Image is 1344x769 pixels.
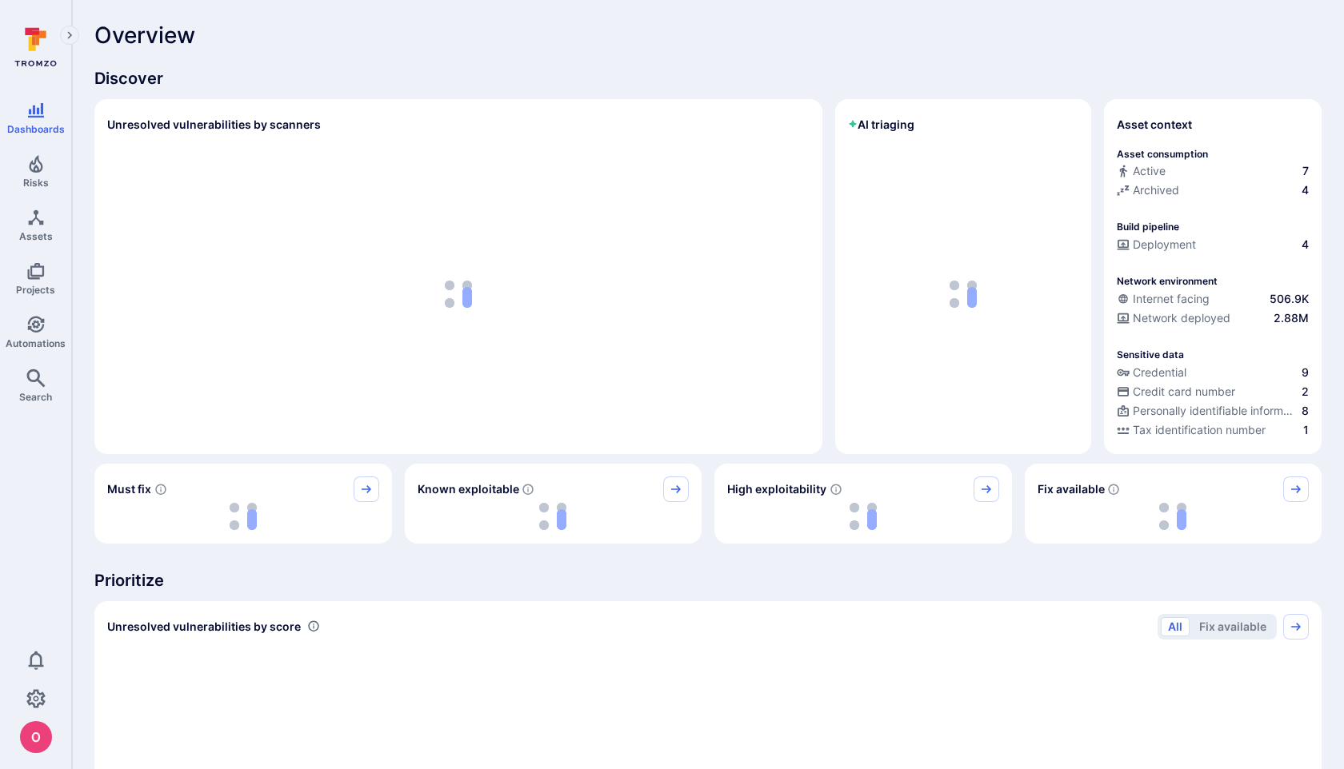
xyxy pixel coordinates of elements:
div: loading spinner [1038,502,1310,531]
div: Number of vulnerabilities in status 'Open' 'Triaged' and 'In process' grouped by score [307,618,320,635]
div: Evidence that the asset is packaged and deployed somewhere [1117,310,1309,329]
img: Loading... [230,503,257,530]
span: Credit card number [1133,384,1235,400]
button: Fix available [1192,617,1274,636]
span: 7 [1302,163,1309,179]
span: Discover [94,67,1322,90]
span: Credential [1133,365,1186,381]
h2: AI triaging [848,117,914,133]
a: Deployment4 [1117,237,1309,253]
div: Network deployed [1117,310,1230,326]
div: Archived [1117,182,1179,198]
span: Fix available [1038,481,1105,497]
div: loading spinner [848,147,1078,441]
svg: Confirmed exploitable by KEV [522,483,534,496]
span: Known exploitable [418,481,519,497]
img: ACg8ocJcCe-YbLxGm5tc0PuNRxmgP8aEm0RBXn6duO8aeMVK9zjHhw=s96-c [20,721,52,753]
img: Loading... [950,281,977,308]
a: Internet facing506.9K [1117,291,1309,307]
span: 9 [1302,365,1309,381]
span: Internet facing [1133,291,1210,307]
img: Loading... [445,281,472,308]
span: Personally identifiable information (PII) [1133,403,1298,419]
span: Assets [19,230,53,242]
svg: EPSS score ≥ 0.7 [830,483,842,496]
div: loading spinner [107,502,379,531]
span: 1 [1303,422,1309,438]
span: 4 [1302,182,1309,198]
span: Prioritize [94,569,1322,592]
div: Active [1117,163,1166,179]
div: Configured deployment pipeline [1117,237,1309,256]
span: 4 [1302,237,1309,253]
h2: Unresolved vulnerabilities by scanners [107,117,321,133]
div: Internet facing [1117,291,1210,307]
img: Loading... [539,503,566,530]
div: Personally identifiable information (PII) [1117,403,1298,419]
span: 2.88M [1274,310,1309,326]
span: High exploitability [727,481,826,497]
a: Credit card number2 [1117,384,1309,400]
span: Active [1133,163,1166,179]
div: Tax identification number [1117,422,1266,438]
p: Network environment [1117,275,1218,287]
button: All [1161,617,1190,636]
div: Evidence indicative of processing tax identification numbers [1117,422,1309,441]
button: Expand navigation menu [60,26,79,45]
span: Archived [1133,182,1179,198]
span: 2 [1302,384,1309,400]
div: Credit card number [1117,384,1235,400]
svg: Vulnerabilities with fix available [1107,483,1120,496]
span: Projects [16,284,55,296]
span: Asset context [1117,117,1192,133]
div: Deployment [1117,237,1196,253]
span: Search [19,391,52,403]
i: Expand navigation menu [64,29,75,42]
svg: Risk score >=40 , missed SLA [154,483,167,496]
div: Code repository is archived [1117,182,1309,201]
div: Credential [1117,365,1186,381]
div: Evidence that an asset is internet facing [1117,291,1309,310]
div: Commits seen in the last 180 days [1117,163,1309,182]
span: Tax identification number [1133,422,1266,438]
span: Risks [23,177,49,189]
span: 8 [1302,403,1309,419]
span: Automations [6,337,66,349]
div: Evidence indicative of processing personally identifiable information [1117,403,1309,422]
div: Evidence indicative of handling user or service credentials [1117,365,1309,384]
a: Archived4 [1117,182,1309,198]
a: Tax identification number1 [1117,422,1309,438]
div: Must fix [94,464,392,544]
span: Unresolved vulnerabilities by score [107,619,301,635]
div: oleg malkov [20,721,52,753]
div: High exploitability [714,464,1012,544]
span: Dashboards [7,123,65,135]
div: loading spinner [727,502,999,531]
p: Sensitive data [1117,349,1184,361]
p: Build pipeline [1117,221,1179,233]
span: Must fix [107,481,151,497]
span: Network deployed [1133,310,1230,326]
div: loading spinner [107,147,810,441]
div: Evidence indicative of processing credit card numbers [1117,384,1309,403]
div: Known exploitable [405,464,702,544]
a: Network deployed2.88M [1117,310,1309,326]
p: Asset consumption [1117,148,1208,160]
div: Fix available [1025,464,1322,544]
img: Loading... [850,503,877,530]
span: 506.9K [1270,291,1309,307]
a: Credential9 [1117,365,1309,381]
img: Loading... [1159,503,1186,530]
span: Overview [94,22,195,48]
span: Deployment [1133,237,1196,253]
a: Personally identifiable information (PII)8 [1117,403,1309,419]
a: Active7 [1117,163,1309,179]
div: loading spinner [418,502,690,531]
